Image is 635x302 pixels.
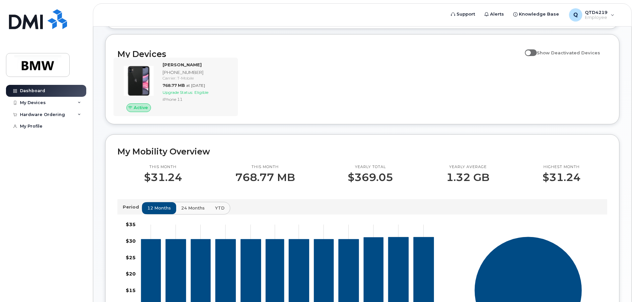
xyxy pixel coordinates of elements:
span: 768.77 MB [163,83,185,88]
h2: My Devices [117,49,522,59]
span: Alerts [490,11,504,18]
span: Q [573,11,578,19]
p: $31.24 [144,171,182,183]
p: $369.05 [348,171,393,183]
tspan: $30 [126,238,136,244]
span: 24 months [181,205,205,211]
a: Knowledge Base [509,8,564,21]
span: YTD [215,205,225,211]
div: iPhone 11 [163,96,231,102]
p: Yearly total [348,164,393,170]
span: Knowledge Base [519,11,559,18]
div: Carrier: T-Mobile [163,75,231,81]
p: 1.32 GB [446,171,489,183]
span: Active [134,104,148,111]
span: Upgrade Status: [163,90,193,95]
h2: My Mobility Overview [117,147,607,156]
div: QTD4219 [564,8,619,22]
span: at [DATE] [186,83,205,88]
iframe: Messenger Launcher [606,273,630,297]
a: Support [446,8,480,21]
p: $31.24 [542,171,581,183]
img: iPhone_11.jpg [123,65,155,97]
tspan: $15 [126,287,136,293]
p: This month [144,164,182,170]
input: Show Deactivated Devices [525,46,530,52]
a: Alerts [480,8,509,21]
p: Highest month [542,164,581,170]
p: 768.77 MB [235,171,295,183]
a: Active[PERSON_NAME][PHONE_NUMBER]Carrier: T-Mobile768.77 MBat [DATE]Upgrade Status:EligibleiPhone 11 [117,62,234,112]
p: Yearly average [446,164,489,170]
span: Eligible [194,90,208,95]
div: [PHONE_NUMBER] [163,69,231,76]
span: Employee [585,15,607,20]
tspan: $25 [126,254,136,260]
p: This month [235,164,295,170]
span: Show Deactivated Devices [537,50,600,55]
span: Support [457,11,475,18]
strong: [PERSON_NAME] [163,62,202,67]
tspan: $20 [126,271,136,277]
span: QTD4219 [585,10,607,15]
p: Period [123,204,142,210]
tspan: $35 [126,221,136,227]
